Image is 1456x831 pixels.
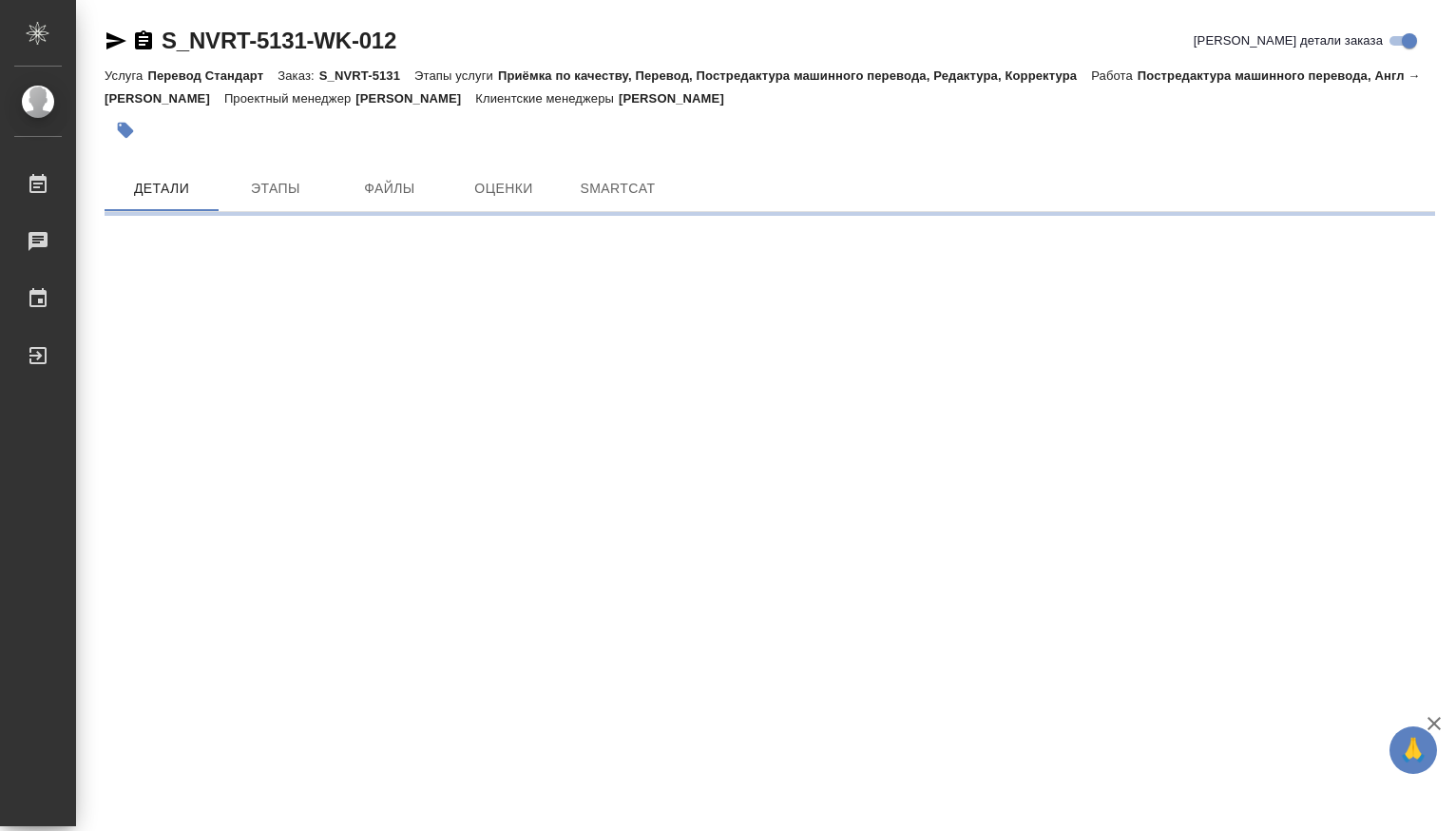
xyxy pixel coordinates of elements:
button: 🙏 [1389,726,1437,774]
span: Детали [116,177,207,201]
span: SmartCat [572,177,663,201]
p: Этапы услуги [414,68,498,83]
a: S_NVRT-5131-WK-012 [162,28,396,53]
button: Добавить тэг [105,109,146,151]
span: [PERSON_NAME] детали заказа [1194,31,1383,50]
button: Скопировать ссылку [132,29,155,52]
p: Приёмка по качеству, Перевод, Постредактура машинного перевода, Редактура, Корректура [498,68,1091,83]
p: Услуга [105,68,147,83]
p: S_NVRT-5131 [319,68,414,83]
p: [PERSON_NAME] [355,91,475,106]
p: Проектный менеджер [224,91,355,106]
span: Оценки [458,177,549,201]
p: [PERSON_NAME] [619,91,738,106]
p: Работа [1091,68,1138,83]
p: Заказ: [278,68,318,83]
p: Перевод Стандарт [147,68,278,83]
span: Файлы [344,177,435,201]
button: Скопировать ссылку для ЯМессенджера [105,29,127,52]
span: 🙏 [1397,730,1429,770]
p: Клиентские менеджеры [475,91,619,106]
span: Этапы [230,177,321,201]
